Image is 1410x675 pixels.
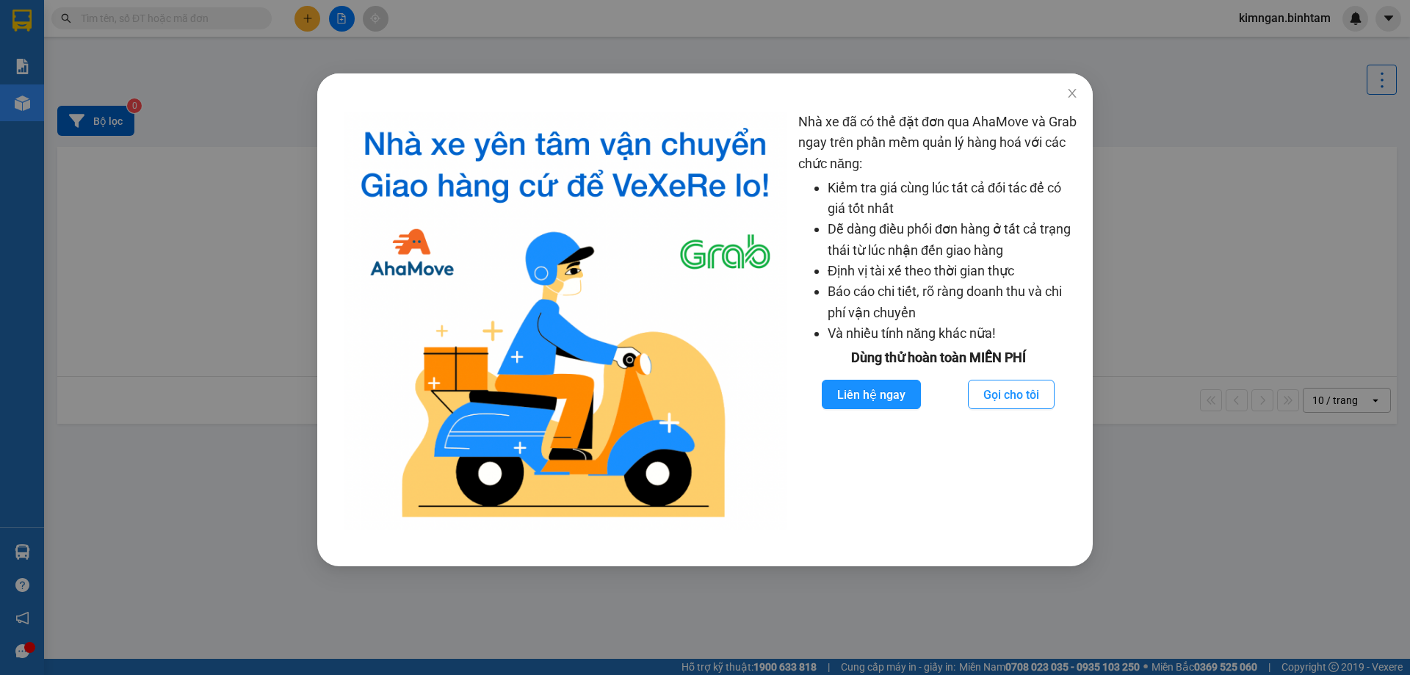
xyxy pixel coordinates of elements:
button: Gọi cho tôi [968,380,1055,409]
button: Close [1052,73,1093,115]
li: Định vị tài xế theo thời gian thực [828,261,1078,281]
img: logo [344,112,787,530]
li: Báo cáo chi tiết, rõ ràng doanh thu và chi phí vận chuyển [828,281,1078,323]
span: Liên hệ ngay [837,386,905,404]
span: close [1066,87,1078,99]
li: Dễ dàng điều phối đơn hàng ở tất cả trạng thái từ lúc nhận đến giao hàng [828,219,1078,261]
span: Gọi cho tôi [983,386,1039,404]
li: Và nhiều tính năng khác nữa! [828,323,1078,344]
div: Nhà xe đã có thể đặt đơn qua AhaMove và Grab ngay trên phần mềm quản lý hàng hoá với các chức năng: [798,112,1078,530]
div: Dùng thử hoàn toàn MIỄN PHÍ [798,347,1078,368]
li: Kiểm tra giá cùng lúc tất cả đối tác để có giá tốt nhất [828,178,1078,220]
button: Liên hệ ngay [822,380,921,409]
